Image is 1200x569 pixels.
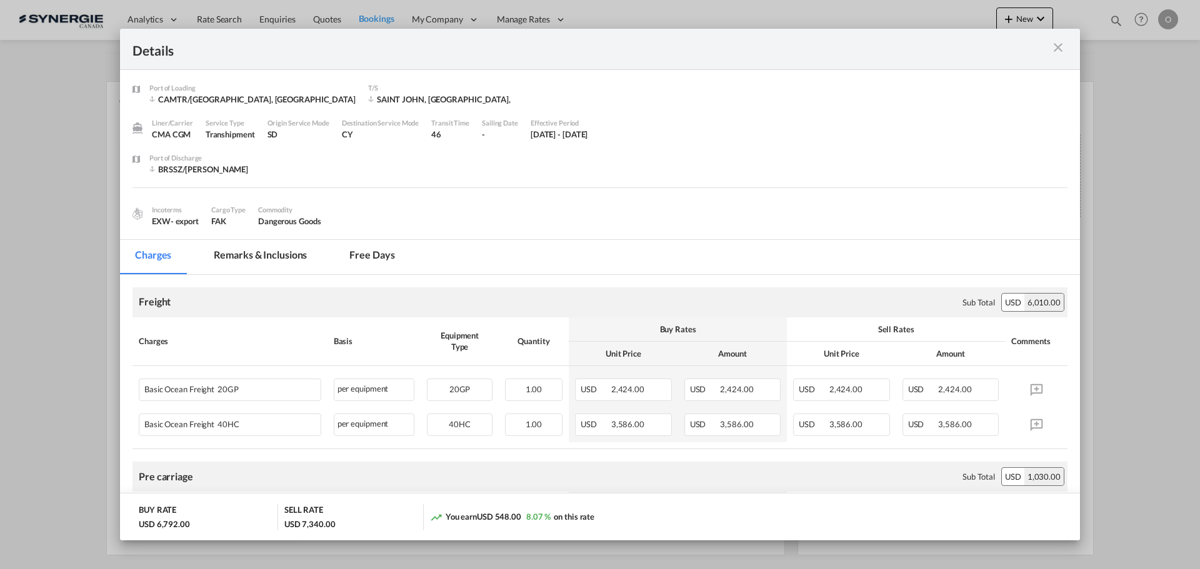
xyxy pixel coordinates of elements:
span: 2,424.00 [938,384,971,394]
div: Equipment Type [427,330,492,352]
md-pagination-wrapper: Use the left and right arrow keys to navigate between tabs [120,240,422,274]
div: T/S [368,82,511,94]
div: Origin Service Mode [267,117,329,129]
div: USD 7,340.00 [284,518,336,530]
div: Port of Discharge [149,152,249,164]
th: Unit Price [787,342,896,366]
div: Sell Rates [793,324,999,335]
md-dialog: Port of Loading ... [120,29,1080,541]
span: USD [908,419,937,429]
div: per equipment [334,413,415,436]
div: - [482,129,518,140]
md-icon: icon-close m-3 fg-AAA8AD cursor [1051,40,1066,55]
div: EXW [152,215,199,227]
md-tab-item: Charges [120,240,186,274]
div: Commodity [258,204,321,215]
div: Quantity [505,335,562,347]
span: USD [690,384,719,394]
div: SELL RATE [284,504,323,518]
div: USD [1002,294,1024,311]
span: 40HC [449,419,471,429]
div: Freight [139,295,171,309]
div: Sub Total [962,471,995,482]
div: FAK [211,215,246,227]
body: Editor, editor2 [12,12,286,26]
div: Basic Ocean Freight [144,414,272,429]
div: Cargo Type [211,204,246,215]
span: 2,424.00 [611,384,644,394]
div: BRSSZ/Santos [149,164,249,175]
span: USD [908,384,937,394]
div: 46 [431,129,469,140]
div: You earn on this rate [430,511,594,524]
div: - export [171,215,199,227]
img: cargo.png [131,207,144,220]
md-tab-item: Remarks & Inclusions [199,240,322,274]
div: Details [132,41,974,57]
span: 40HC [214,420,239,429]
span: USD 548.00 [477,512,521,522]
th: Comments [1005,492,1067,540]
div: 2 Oct 2025 - 14 Oct 2025 [531,129,588,140]
div: Service Type [206,117,255,129]
div: Transit Time [431,117,469,129]
div: Destination Service Mode [342,117,419,129]
md-icon: icon-trending-up [430,511,442,523]
span: 1.00 [526,419,542,429]
span: 3,586.00 [829,419,862,429]
span: 8.07 % [526,512,551,522]
div: SAINT JOHN, NB, [368,94,511,105]
div: Charges [139,335,321,347]
div: USD 6,792.00 [139,518,190,530]
div: Basis [334,335,415,347]
div: Pre carriage [139,470,193,483]
span: 3,586.00 [938,419,971,429]
div: Incoterms [152,204,199,215]
span: 3,586.00 [611,419,644,429]
div: Liner/Carrier [152,117,193,129]
md-tab-item: Free days [334,240,409,274]
div: BUY RATE [139,504,176,518]
th: Unit Price [569,342,678,366]
div: Effective Period [531,117,588,129]
th: Comments [1005,317,1067,366]
th: Amount [678,342,787,366]
span: USD [581,419,609,429]
div: CAMTR/Montreal, QC [149,94,356,105]
th: Amount [896,342,1006,366]
span: Transhipment [206,129,255,139]
div: 1,030.00 [1024,468,1064,485]
div: 6,010.00 [1024,294,1064,311]
div: Sailing Date [482,117,518,129]
div: Sub Total [962,297,995,308]
span: USD [581,384,609,394]
div: USD [1002,468,1024,485]
span: USD [799,419,827,429]
span: 20GP [214,385,239,394]
div: Port of Loading [149,82,356,94]
div: CY [342,129,419,140]
span: USD [799,384,827,394]
span: 2,424.00 [720,384,753,394]
span: Dangerous Goods [258,216,321,226]
span: 20GP [449,384,471,394]
div: CMA CGM [152,129,193,140]
div: Basic Ocean Freight [144,379,272,394]
span: 1.00 [526,384,542,394]
span: USD [690,419,719,429]
div: SD [267,129,329,140]
span: 3,586.00 [720,419,753,429]
div: Buy Rates [575,324,781,335]
div: per equipment [334,379,415,401]
span: 2,424.00 [829,384,862,394]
